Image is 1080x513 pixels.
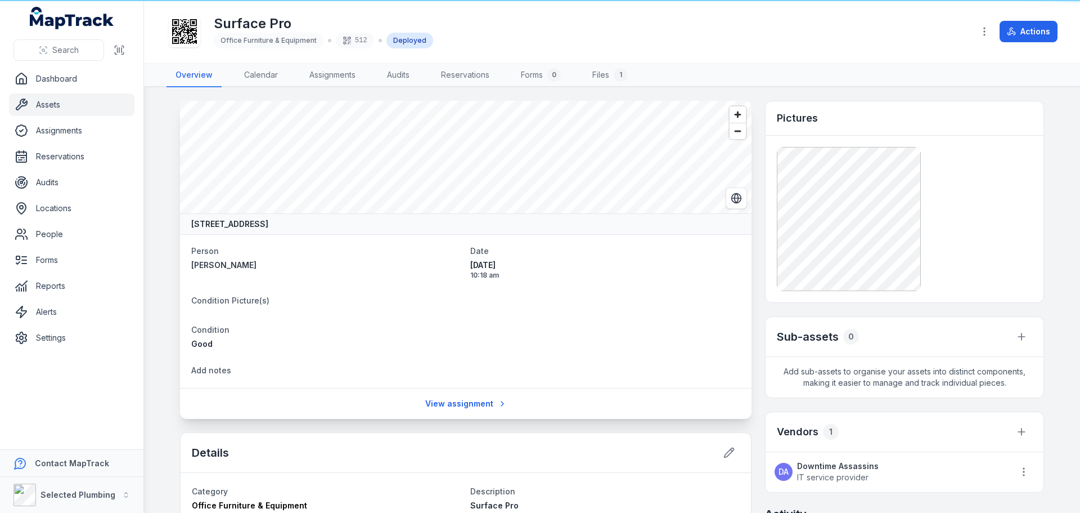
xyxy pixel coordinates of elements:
span: Search [52,44,79,56]
a: MapTrack [30,7,114,29]
canvas: Map [180,101,751,213]
a: Forms [9,249,134,271]
span: Condition Picture(s) [191,296,269,305]
button: Switch to Satellite View [726,188,747,209]
span: Good [191,339,213,349]
div: 512 [336,33,374,48]
a: Assets [9,93,134,116]
span: Add sub-assets to organise your assets into distinct components, making it easier to manage and t... [766,357,1043,398]
button: Zoom in [730,106,746,123]
a: People [9,223,134,246]
h1: Surface Pro [214,15,433,33]
div: 1 [614,68,627,82]
div: Deployed [386,33,433,48]
h3: Vendors [777,424,818,440]
div: 0 [547,68,561,82]
a: View assignment [418,393,514,414]
div: 1 [823,424,839,440]
div: 0 [843,329,859,345]
button: Search [13,39,104,61]
a: Settings [9,327,134,349]
a: Calendar [235,64,287,87]
span: Description [470,487,515,496]
strong: Downtime Assassins [797,461,879,472]
a: Forms0 [512,64,570,87]
a: Dashboard [9,68,134,90]
a: Alerts [9,301,134,323]
a: Locations [9,197,134,220]
span: Person [191,246,219,256]
a: Assignments [300,64,364,87]
strong: [STREET_ADDRESS] [191,218,268,230]
button: Zoom out [730,123,746,139]
h2: Sub-assets [777,329,839,345]
a: Audits [378,64,418,87]
button: Actions [1000,21,1057,42]
span: Category [192,487,228,496]
strong: Contact MapTrack [35,458,109,468]
a: [PERSON_NAME] [191,260,461,271]
span: DA [778,466,789,478]
h2: Details [192,445,229,461]
a: DADowntime AssassinsIT service provider [775,461,1002,483]
span: [DATE] [470,260,740,271]
a: Reservations [9,145,134,168]
span: IT service provider [797,472,879,483]
span: Condition [191,325,229,334]
span: Add notes [191,365,231,375]
a: Reservations [432,64,498,87]
span: 10:18 am [470,271,740,280]
span: Surface Pro [470,501,519,510]
a: Files1 [583,64,636,87]
time: 5/12/2025, 10:18:55 AM [470,260,740,280]
span: Office Furniture & Equipment [192,501,307,510]
span: Office Furniture & Equipment [220,36,317,44]
a: Assignments [9,119,134,142]
a: Audits [9,171,134,194]
strong: Selected Plumbing [40,490,115,499]
h3: Pictures [777,110,818,126]
span: Date [470,246,489,256]
a: Overview [166,64,222,87]
a: Reports [9,275,134,297]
